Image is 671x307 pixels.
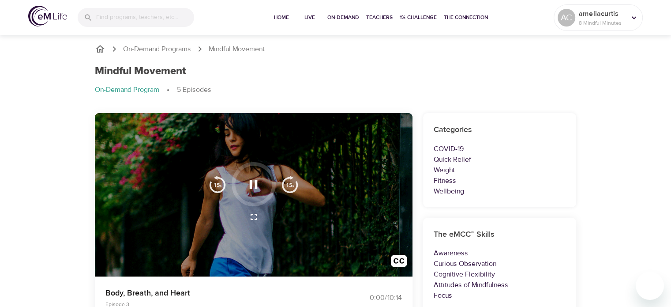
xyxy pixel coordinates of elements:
nav: breadcrumb [95,85,577,95]
span: 1% Challenge [400,13,437,22]
p: Wellbeing [434,186,566,197]
input: Find programs, teachers, etc... [96,8,194,27]
nav: breadcrumb [95,44,577,54]
p: Curious Observation [434,258,566,269]
p: Focus [434,290,566,301]
a: On-Demand Programs [123,44,191,54]
span: The Connection [444,13,488,22]
img: 15s_prev.svg [209,175,226,193]
p: ameliacurtis [579,8,626,19]
h1: Mindful Movement [95,65,186,78]
div: AC [558,9,575,27]
span: Home [271,13,292,22]
span: Teachers [366,13,393,22]
p: On-Demand Program [95,85,159,95]
img: logo [28,6,67,27]
div: 0:00 / 10:14 [336,293,402,303]
h6: The eMCC™ Skills [434,228,566,241]
p: 8 Mindful Minutes [579,19,626,27]
p: Body, Breath, and Heart [105,287,325,299]
img: 15s_next.svg [281,175,299,193]
p: Fitness [434,175,566,186]
p: Attitudes of Mindfulness [434,280,566,290]
button: Transcript/Closed Captions (c) [386,250,412,277]
h6: Categories [434,124,566,136]
img: open_caption.svg [391,255,407,271]
p: Quick Relief [434,154,566,165]
p: Weight [434,165,566,175]
p: Awareness [434,248,566,258]
span: Live [299,13,320,22]
p: Mindful Movement [209,44,265,54]
p: Cognitive Flexibility [434,269,566,280]
span: On-Demand [327,13,359,22]
p: 5 Episodes [177,85,211,95]
iframe: Button to launch messaging window [636,272,664,300]
p: COVID-19 [434,144,566,154]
